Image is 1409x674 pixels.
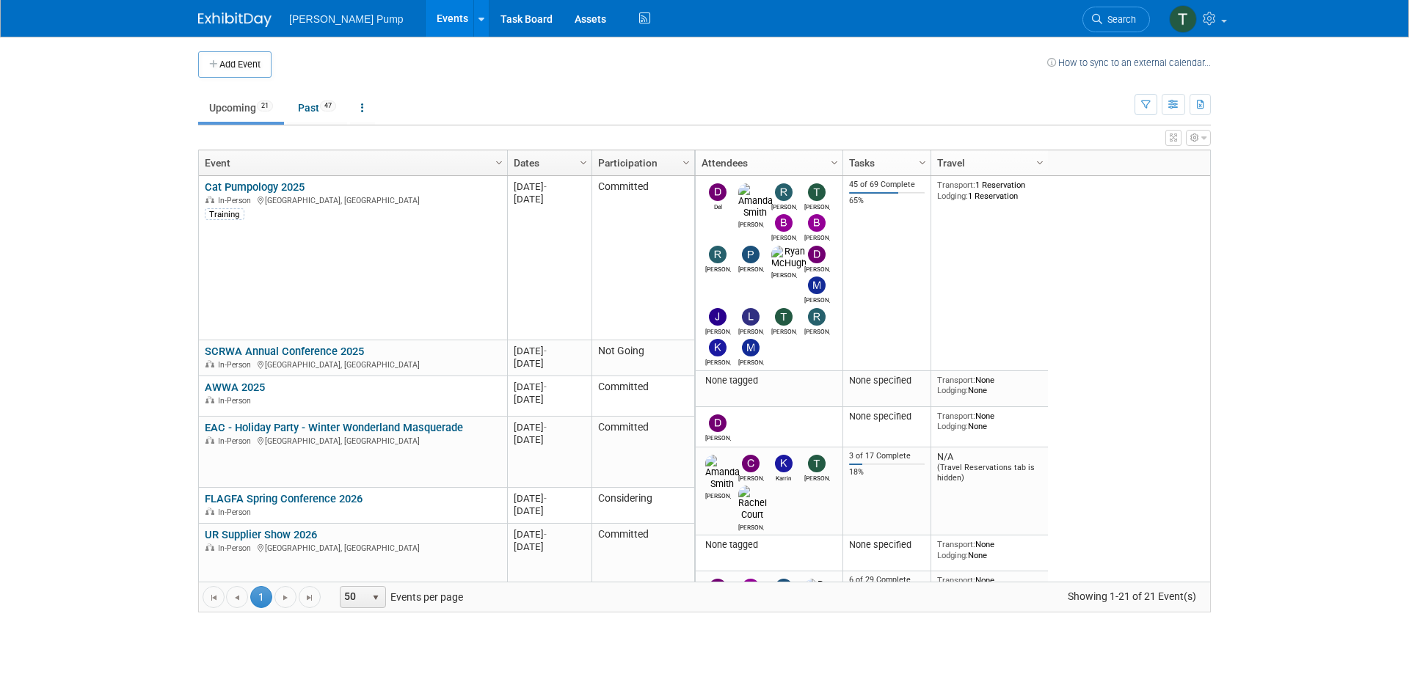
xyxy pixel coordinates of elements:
div: [DATE] [514,345,585,357]
span: Lodging: [937,191,968,201]
span: - [544,493,547,504]
div: Rachel Court [738,521,764,531]
span: Go to the next page [280,592,291,604]
a: Go to the previous page [226,586,248,608]
div: Bobby Zitzka [771,232,797,241]
div: Teri Beth Perkins [804,472,830,482]
a: Event [205,150,498,175]
img: Patrick Champagne [742,246,760,263]
div: [DATE] [514,193,585,205]
span: - [544,345,547,356]
span: Search [1102,14,1136,25]
span: - [544,529,547,540]
a: Travel [937,150,1038,175]
a: Column Settings [492,150,508,172]
span: Go to the last page [304,592,316,604]
span: - [544,381,547,392]
div: Richard Pendley [804,326,830,335]
div: None None [937,539,1043,560]
img: Amanda Smith [705,455,740,490]
span: Column Settings [917,157,928,169]
span: 50 [341,587,365,607]
span: Column Settings [680,157,692,169]
img: Del Ritz [709,183,727,201]
img: Bobby Zitzka [742,579,760,596]
span: Column Settings [578,157,589,169]
td: Not Going [591,340,694,376]
img: In-Person Event [205,508,214,515]
img: Ryan McHugh [771,246,807,269]
a: Upcoming21 [198,94,284,122]
img: Brian Peek [808,214,826,232]
div: [GEOGRAPHIC_DATA], [GEOGRAPHIC_DATA] [205,194,500,206]
a: Go to the next page [274,586,296,608]
div: None specified [849,539,925,551]
span: In-Person [218,396,255,406]
img: Christopher Thompson [709,579,727,596]
div: Del Ritz [705,201,731,210]
a: Column Settings [827,150,843,172]
span: In-Person [218,196,255,205]
a: Column Settings [915,150,931,172]
div: [GEOGRAPHIC_DATA], [GEOGRAPHIC_DATA] [205,541,500,554]
a: Search [1082,7,1150,32]
a: Go to the last page [299,586,321,608]
span: Column Settings [493,157,505,169]
span: Transport: [937,539,975,549]
div: [DATE] [514,381,585,393]
img: In-Person Event [205,396,214,403]
span: Transport: [937,180,975,190]
div: Teri Beth Perkins [804,201,830,210]
div: [DATE] [514,357,585,370]
img: In-Person Event [205,196,214,203]
a: Cat Pumpology 2025 [205,180,305,194]
span: Showing 1-21 of 21 Event(s) [1055,586,1210,607]
span: select [370,592,382,604]
img: David Perry [808,246,826,263]
td: Committed [591,524,694,595]
img: Mike Walters [742,339,760,356]
td: Committed [591,376,694,417]
a: EAC - Holiday Party - Winter Wonderland Masquerade [205,421,463,434]
div: Brian Peek [804,232,830,241]
div: [DATE] [514,528,585,541]
img: Bobby Zitzka [775,214,793,232]
div: 6 of 29 Complete [849,575,925,585]
div: 45 of 69 Complete [849,180,925,190]
img: Rachel Court [738,486,767,521]
div: None None [937,411,1043,432]
span: In-Person [218,360,255,370]
div: Carmen Campbell [738,472,764,482]
span: Events per page [321,586,478,608]
img: Lee Feeser [742,308,760,326]
span: Transport: [937,375,975,385]
div: Amanda Smith [738,219,764,228]
div: [DATE] [514,393,585,406]
img: Teri Beth Perkins [1169,5,1197,33]
div: Jake Sowders [705,326,731,335]
span: [PERSON_NAME] Pump [289,13,404,25]
div: None None [937,375,1043,396]
span: 1 [250,586,272,608]
div: [GEOGRAPHIC_DATA], [GEOGRAPHIC_DATA] [205,358,500,370]
span: In-Person [218,436,255,446]
div: 3 of 17 Complete [849,451,925,461]
img: Robert Lega [775,183,793,201]
td: Committed [591,176,694,340]
td: Considering [591,488,694,524]
button: Add Event [198,51,272,78]
div: (Travel Reservations tab is hidden) [937,463,1043,483]
img: In-Person Event [205,360,214,367]
a: Column Settings [1033,150,1049,172]
a: Dates [514,150,582,175]
div: Martin Strong [804,294,830,304]
div: [DATE] [514,421,585,433]
div: None specified [849,375,925,387]
img: ExhibitDay [198,12,272,27]
span: Go to the previous page [231,592,243,604]
div: Kim M [705,356,731,366]
span: In-Person [218,543,255,553]
a: Column Settings [679,150,695,172]
div: [DATE] [514,433,585,446]
a: Attendees [702,150,833,175]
